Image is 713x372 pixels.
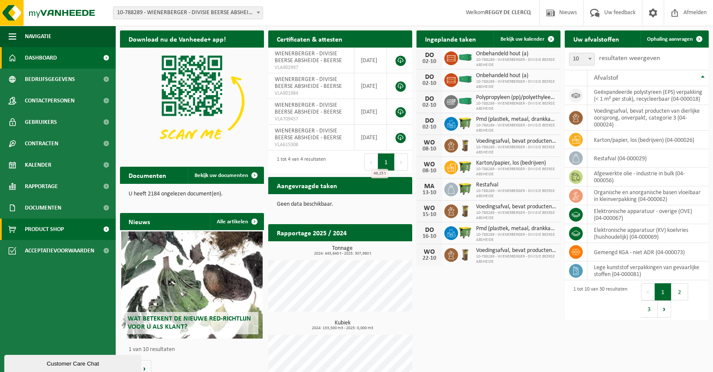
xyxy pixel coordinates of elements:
span: Wat betekent de nieuwe RED-richtlijn voor u als klant? [128,315,251,330]
h2: Ingeplande taken [416,30,485,47]
span: VLA901984 [275,90,348,97]
div: 1 tot 10 van 30 resultaten [569,282,627,318]
div: 02-10 [421,102,438,108]
a: Bekijk uw kalender [494,30,560,48]
button: Previous [641,283,655,300]
div: DO [421,96,438,102]
span: Onbehandeld hout (a) [476,72,556,79]
td: [DATE] [354,73,387,99]
span: Navigatie [25,26,51,47]
span: WIENERBERGER - DIVISIE BEERSE ABSHEIDE - BEERSE [275,76,342,90]
button: Previous [364,153,378,171]
a: Bekijk rapportage [348,241,411,258]
span: 10-788289 - WIENERBERGER - DIVISIE BEERSE ABSHEIDE [476,57,556,68]
button: Next [658,300,671,318]
span: 10-788289 - WIENERBERGER - DIVISIE BEERSE ABSHEIDE [476,189,556,199]
iframe: chat widget [4,353,143,372]
span: Afvalstof [594,75,618,81]
span: WIENERBERGER - DIVISIE BEERSE ABSHEIDE - BEERSE [275,102,342,115]
a: Bekijk uw documenten [188,167,263,184]
td: lege kunststof verpakkingen van gevaarlijke stoffen (04-000081) [587,261,709,280]
span: Documenten [25,197,61,219]
span: WIENERBERGER - DIVISIE BEERSE ABSHEIDE - BEERSE [275,128,342,141]
div: 22-10 [421,255,438,261]
span: Voedingsafval, bevat producten van dierlijke oorsprong, onverpakt, categorie 3 [476,247,556,254]
div: WO [421,161,438,168]
label: resultaten weergeven [599,55,660,62]
td: elektronische apparatuur - overige (OVE) (04-000067) [587,205,709,224]
p: 1 van 10 resultaten [129,347,260,353]
span: 10-788289 - WIENERBERGER - DIVISIE BEERSE ABSHEIDE [476,232,556,243]
strong: REGGY DE CLERCQ [485,9,531,16]
div: DO [421,52,438,59]
span: Polypropyleen (pp)/polyethyleentereftalaat (pet) spanbanden [476,94,556,101]
span: Voedingsafval, bevat producten van dierlijke oorsprong, onverpakt, categorie 3 [476,138,556,145]
span: Pmd (plastiek, metaal, drankkartons) (bedrijven) [476,116,556,123]
img: WB-0140-HPE-BN-01 [458,247,473,261]
button: 3 [641,300,658,318]
span: 10-788289 - WIENERBERGER - DIVISIE BEERSE ABSHEIDE - BEERSE [113,6,263,19]
span: Restafval [476,182,556,189]
div: 13-10 [421,190,438,196]
td: elektronische apparatuur (KV) koelvries (huishoudelijk) (04-000069) [587,224,709,243]
div: WO [421,139,438,146]
button: Next [395,153,408,171]
button: 1 [378,153,395,171]
img: WB-1100-HPE-GN-50 [458,116,473,130]
img: HK-XC-40-GN-00 [458,54,473,61]
span: Kalender [25,154,51,176]
div: 1 tot 4 van 4 resultaten [273,153,326,171]
span: 10-788289 - WIENERBERGER - DIVISIE BEERSE ABSHEIDE [476,79,556,90]
span: Bekijk uw documenten [195,173,248,178]
p: Geen data beschikbaar. [277,201,404,207]
td: karton/papier, los (bedrijven) (04-000026) [587,131,709,149]
img: HK-XC-40-GN-00 [458,75,473,83]
span: 10-788289 - WIENERBERGER - DIVISIE BEERSE ABSHEIDE [476,254,556,264]
h2: Uw afvalstoffen [565,30,628,47]
span: 10-788289 - WIENERBERGER - DIVISIE BEERSE ABSHEIDE [476,101,556,111]
a: Wat betekent de nieuwe RED-richtlijn voor u als klant? [121,231,262,339]
img: WB-0140-HPE-BN-01 [458,138,473,152]
span: 10 [569,53,594,65]
td: organische en anorganische basen vloeibaar in kleinverpakking (04-000062) [587,186,709,205]
span: Dashboard [25,47,57,69]
span: VLA902997 [275,64,348,71]
td: restafval (04-000029) [587,149,709,168]
p: U heeft 2184 ongelezen document(en). [129,191,255,197]
td: geëxpandeerde polystyreen (EPS) verpakking (< 1 m² per stuk), recycleerbaar (04-000018) [587,86,709,105]
span: Bedrijfsgegevens [25,69,75,90]
span: 10-788289 - WIENERBERGER - DIVISIE BEERSE ABSHEIDE [476,145,556,155]
div: 08-10 [421,168,438,174]
h3: Tonnage [273,246,412,256]
span: 2024: 153,500 m3 - 2025: 0,000 m3 [273,326,412,330]
h2: Download nu de Vanheede+ app! [120,30,234,47]
div: MA [421,183,438,190]
img: WB-0140-HPE-BN-01 [458,203,473,218]
td: [DATE] [354,99,387,125]
div: 02-10 [421,124,438,130]
span: Pmd (plastiek, metaal, drankkartons) (bedrijven) [476,225,556,232]
h2: Certificaten & attesten [268,30,351,47]
div: DO [421,117,438,124]
td: [DATE] [354,125,387,150]
div: WO [421,249,438,255]
span: Gebruikers [25,111,57,133]
span: Ophaling aanvragen [647,36,693,42]
span: Voedingsafval, bevat producten van dierlijke oorsprong, onverpakt, categorie 3 [476,204,556,210]
button: 1 [655,283,671,300]
div: DO [421,227,438,234]
span: Rapportage [25,176,58,197]
div: 08-10 [421,146,438,152]
div: 02-10 [421,81,438,87]
span: 10-788289 - WIENERBERGER - DIVISIE BEERSE ABSHEIDE - BEERSE [114,7,263,19]
button: 2 [671,283,688,300]
div: WO [421,205,438,212]
span: Product Shop [25,219,64,240]
h3: Kubiek [273,320,412,330]
span: 10 [569,53,595,66]
span: Onbehandeld hout (a) [476,51,556,57]
span: 10-788289 - WIENERBERGER - DIVISIE BEERSE ABSHEIDE [476,167,556,177]
a: Ophaling aanvragen [640,30,708,48]
div: 15-10 [421,212,438,218]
